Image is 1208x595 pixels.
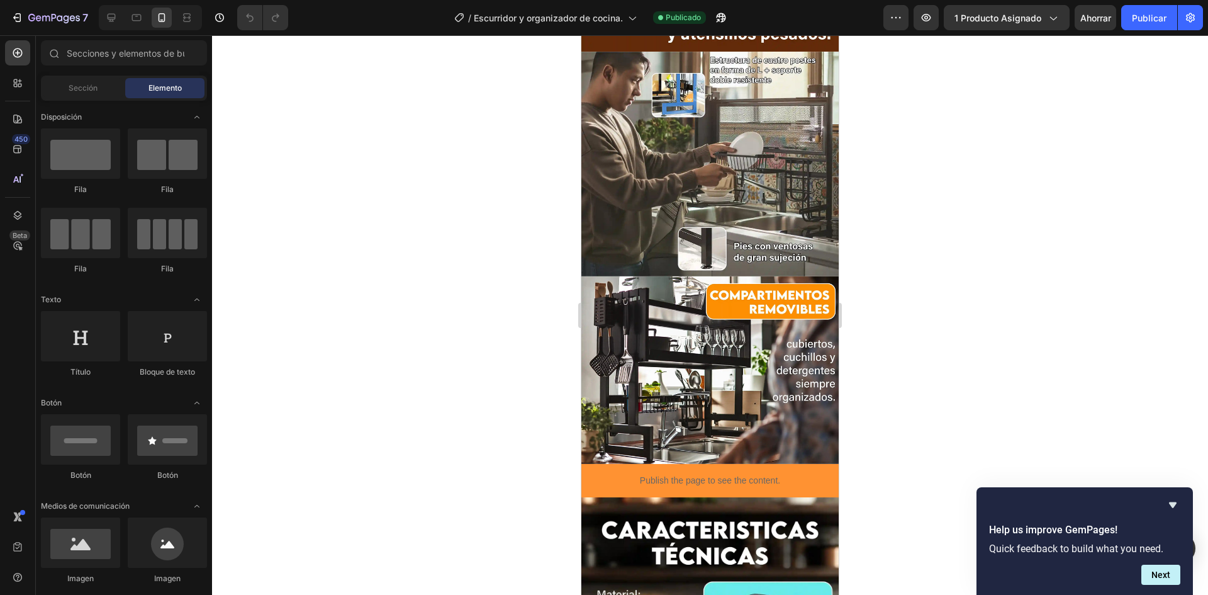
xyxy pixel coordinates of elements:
span: Abrir palanca [187,107,207,127]
button: Hide survey [1165,497,1180,513]
div: Help us improve GemPages! [989,497,1180,585]
font: 7 [82,11,88,24]
span: Abrir palanca [187,290,207,310]
font: Texto [41,295,61,304]
iframe: Área de diseño [581,35,839,595]
font: Ahorrar [1080,13,1111,23]
p: Quick feedback to build what you need. [989,543,1180,555]
font: Publicado [666,13,701,22]
font: Fila [74,264,87,273]
font: Imagen [154,574,181,583]
h2: Help us improve GemPages! [989,523,1180,538]
font: Botón [70,470,91,480]
font: Disposición [41,112,82,122]
font: Publicar [1132,13,1166,23]
font: Sección [69,83,98,93]
input: Secciones y elementos de búsqueda [41,40,207,65]
font: Medios de comunicación [41,501,130,511]
font: Botón [41,398,62,407]
font: 450 [14,135,28,144]
button: Publicar [1121,5,1177,30]
span: Abrir palanca [187,393,207,413]
font: Imagen [67,574,94,583]
span: Abrir palanca [187,496,207,516]
font: / [468,13,471,23]
font: Bloque de texto [140,367,195,377]
div: Deshacer/Rehacer [237,5,288,30]
font: Elemento [148,83,182,93]
font: Botón [157,470,178,480]
font: Escurridor y organizador de cocina. [474,13,623,23]
font: Fila [161,184,174,194]
button: 7 [5,5,94,30]
font: Fila [161,264,174,273]
font: Título [70,367,91,377]
button: Ahorrar [1075,5,1116,30]
font: Fila [74,184,87,194]
font: 1 producto asignado [954,13,1041,23]
button: Next question [1141,565,1180,585]
font: Beta [13,231,27,240]
button: 1 producto asignado [944,5,1070,30]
